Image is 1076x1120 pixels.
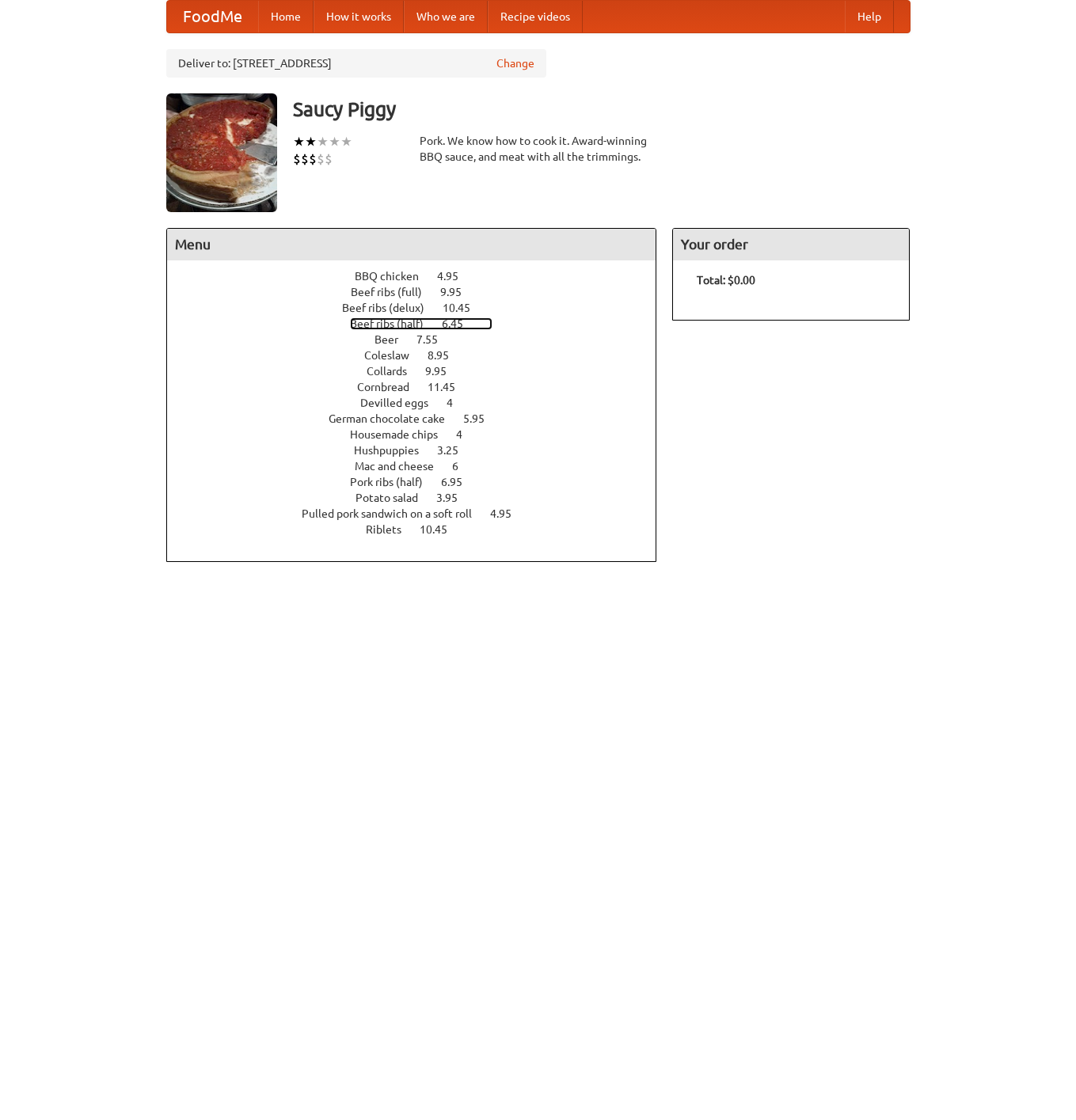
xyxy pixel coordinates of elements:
span: Collards [367,365,423,378]
span: 6.95 [441,476,478,488]
li: ★ [293,133,305,150]
h3: Saucy Piggy [293,93,911,125]
a: BBQ chicken 4.95 [355,270,488,283]
h4: Menu [167,229,656,260]
a: Collards 9.95 [367,365,476,378]
a: Home [258,1,314,32]
a: Hushpuppies 3.25 [354,444,488,457]
span: 8.95 [428,349,465,362]
li: ★ [305,133,317,150]
div: Deliver to: [STREET_ADDRESS] [166,49,546,78]
span: 10.45 [443,302,486,314]
a: FoodMe [167,1,258,32]
a: Beef ribs (full) 9.95 [351,286,491,298]
span: 3.95 [436,492,473,504]
a: Devilled eggs 4 [360,397,482,409]
a: Riblets 10.45 [366,523,477,536]
span: 6 [452,460,474,473]
span: 7.55 [416,333,454,346]
span: Hushpuppies [354,444,435,457]
a: Mac and cheese 6 [355,460,488,473]
b: Total: $0.00 [697,274,755,287]
span: 9.95 [425,365,462,378]
a: German chocolate cake 5.95 [329,412,514,425]
span: Devilled eggs [360,397,444,409]
span: 3.25 [437,444,474,457]
span: German chocolate cake [329,412,461,425]
li: ★ [317,133,329,150]
span: Housemade chips [350,428,454,441]
a: Pork ribs (half) 6.95 [350,476,492,488]
span: Beer [375,333,414,346]
a: Help [845,1,894,32]
a: How it works [314,1,404,32]
span: Pork ribs (half) [350,476,439,488]
span: Beef ribs (half) [350,317,439,330]
h4: Your order [673,229,909,260]
div: Pork. We know how to cook it. Award-winning BBQ sauce, and meat with all the trimmings. [420,133,657,165]
span: 4 [456,428,478,441]
span: Potato salad [355,492,434,504]
span: Coleslaw [364,349,425,362]
li: $ [309,150,317,168]
a: Recipe videos [488,1,583,32]
a: Change [496,55,534,71]
a: Potato salad 3.95 [355,492,487,504]
li: ★ [329,133,340,150]
a: Pulled pork sandwich on a soft roll 4.95 [302,507,541,520]
a: Cornbread 11.45 [357,381,485,393]
span: BBQ chicken [355,270,435,283]
a: Beer 7.55 [375,333,467,346]
span: Mac and cheese [355,460,450,473]
a: Housemade chips 4 [350,428,492,441]
span: 6.45 [442,317,479,330]
span: Riblets [366,523,417,536]
li: $ [301,150,309,168]
span: 9.95 [440,286,477,298]
span: 4.95 [490,507,527,520]
span: 5.95 [463,412,500,425]
img: angular.jpg [166,93,277,212]
span: 4 [447,397,469,409]
li: $ [325,150,333,168]
a: Coleslaw 8.95 [364,349,478,362]
a: Who we are [404,1,488,32]
li: $ [317,150,325,168]
span: Pulled pork sandwich on a soft roll [302,507,488,520]
span: Beef ribs (full) [351,286,438,298]
a: Beef ribs (half) 6.45 [350,317,492,330]
span: Beef ribs (delux) [342,302,440,314]
li: ★ [340,133,352,150]
a: Beef ribs (delux) 10.45 [342,302,500,314]
span: 10.45 [420,523,463,536]
li: $ [293,150,301,168]
span: Cornbread [357,381,425,393]
span: 4.95 [437,270,474,283]
span: 11.45 [428,381,471,393]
